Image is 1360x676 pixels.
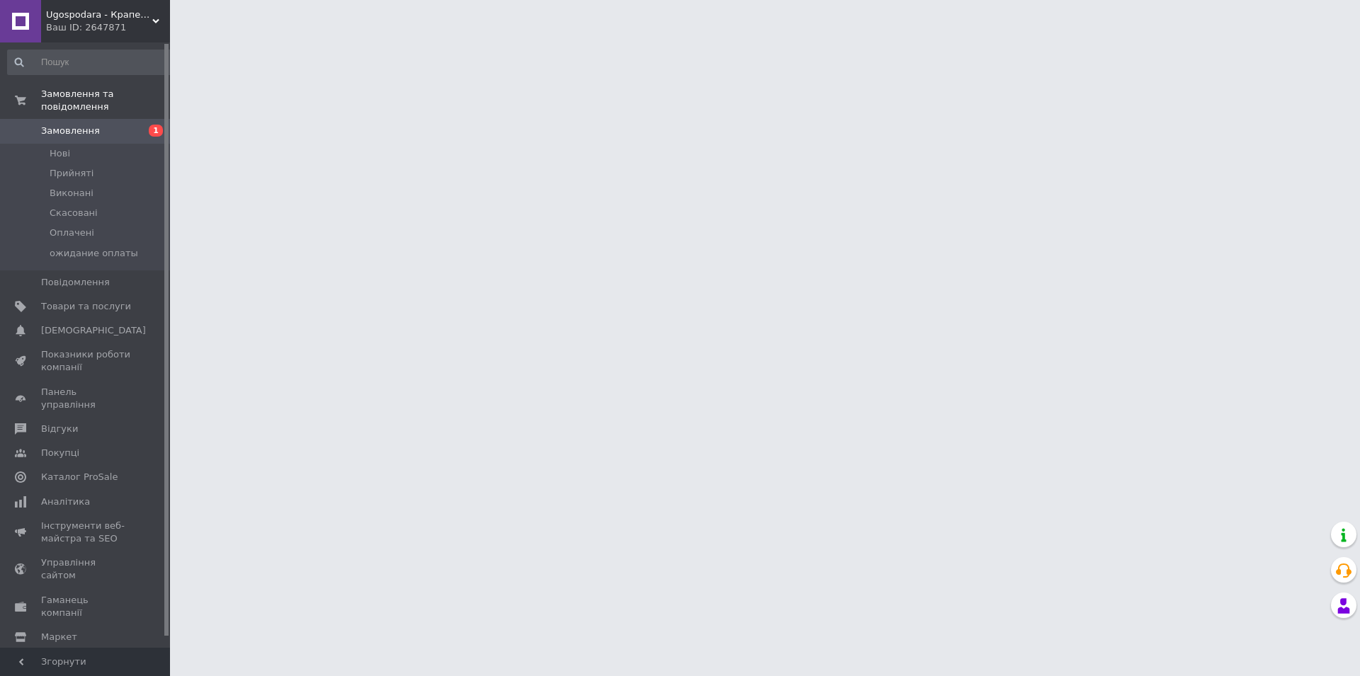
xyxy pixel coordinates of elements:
span: Замовлення [41,125,100,137]
span: Відгуки [41,423,78,435]
span: Ugospodara - Крапельний полив і комплектуючі! [46,8,152,21]
span: Нові [50,147,70,160]
span: Маркет [41,631,77,643]
span: Інструменти веб-майстра та SEO [41,520,131,545]
span: Управління сайтом [41,556,131,582]
span: Прийняті [50,167,93,180]
span: Каталог ProSale [41,471,118,483]
span: ожидание оплаты [50,247,138,260]
input: Пошук [7,50,175,75]
span: Показники роботи компанії [41,348,131,374]
span: Покупці [41,447,79,459]
div: Ваш ID: 2647871 [46,21,170,34]
span: 1 [149,125,163,137]
span: [DEMOGRAPHIC_DATA] [41,324,146,337]
span: Скасовані [50,207,98,219]
span: Аналітика [41,495,90,508]
span: Товари та послуги [41,300,131,313]
span: Виконані [50,187,93,200]
span: Повідомлення [41,276,110,289]
span: Замовлення та повідомлення [41,88,170,113]
span: Панель управління [41,386,131,411]
span: Гаманець компанії [41,594,131,619]
span: Оплачені [50,227,94,239]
